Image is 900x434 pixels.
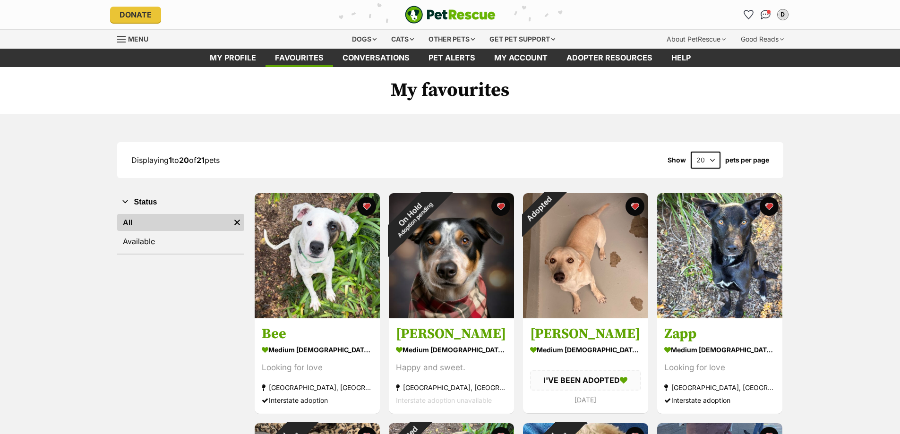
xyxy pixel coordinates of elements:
a: Donate [110,7,161,23]
div: Get pet support [483,30,562,49]
button: favourite [760,197,779,216]
div: [GEOGRAPHIC_DATA], [GEOGRAPHIC_DATA] [664,382,775,394]
button: favourite [491,197,510,216]
a: Adopter resources [557,49,662,67]
strong: 21 [197,155,205,165]
div: Looking for love [262,362,373,374]
label: pets per page [725,156,769,164]
a: Bee medium [DEMOGRAPHIC_DATA] Dog Looking for love [GEOGRAPHIC_DATA], [GEOGRAPHIC_DATA] Interstat... [255,318,380,414]
div: medium [DEMOGRAPHIC_DATA] Dog [396,343,507,357]
button: My account [775,7,790,22]
h3: [PERSON_NAME] [396,325,507,343]
a: PetRescue [405,6,496,24]
strong: 1 [169,155,172,165]
a: My profile [200,49,266,67]
div: Looking for love [664,362,775,374]
a: Adopted [523,311,648,320]
a: Favourites [741,7,756,22]
a: Remove filter [230,214,244,231]
div: Interstate adoption [664,394,775,407]
div: Other pets [422,30,481,49]
img: chat-41dd97257d64d25036548639549fe6c8038ab92f7586957e7f3b1b290dea8141.svg [761,10,771,19]
a: On HoldAdoption pending [389,311,514,320]
a: Conversations [758,7,773,22]
strong: 20 [179,155,189,165]
h3: [PERSON_NAME] [530,325,641,343]
div: Interstate adoption [262,394,373,407]
h3: Bee [262,325,373,343]
a: [PERSON_NAME] medium [DEMOGRAPHIC_DATA] Dog I'VE BEEN ADOPTED [DATE] favourite [523,318,648,413]
img: Sir Ted [389,193,514,318]
span: Adoption pending [396,201,434,239]
a: Help [662,49,700,67]
button: favourite [357,197,376,216]
div: I'VE BEEN ADOPTED [530,371,641,391]
a: All [117,214,230,231]
div: D [778,10,788,19]
div: medium [DEMOGRAPHIC_DATA] Dog [664,343,775,357]
img: Andy [523,193,648,318]
div: Happy and sweet. [396,362,507,374]
a: [PERSON_NAME] medium [DEMOGRAPHIC_DATA] Dog Happy and sweet. [GEOGRAPHIC_DATA], [GEOGRAPHIC_DATA]... [389,318,514,414]
img: logo-e224e6f780fb5917bec1dbf3a21bbac754714ae5b6737aabdf751b685950b380.svg [405,6,496,24]
div: medium [DEMOGRAPHIC_DATA] Dog [262,343,373,357]
button: favourite [626,197,644,216]
div: Dogs [345,30,383,49]
div: medium [DEMOGRAPHIC_DATA] Dog [530,343,641,357]
div: [GEOGRAPHIC_DATA], [GEOGRAPHIC_DATA] [262,382,373,394]
span: Show [668,156,686,164]
div: On Hold [371,175,454,258]
a: Zapp medium [DEMOGRAPHIC_DATA] Dog Looking for love [GEOGRAPHIC_DATA], [GEOGRAPHIC_DATA] Intersta... [657,318,782,414]
h3: Zapp [664,325,775,343]
a: Available [117,233,244,250]
span: Menu [128,35,148,43]
div: [GEOGRAPHIC_DATA], [GEOGRAPHIC_DATA] [396,382,507,394]
a: Pet alerts [419,49,485,67]
button: Status [117,196,244,208]
img: Zapp [657,193,782,318]
div: Cats [385,30,420,49]
a: My account [485,49,557,67]
div: About PetRescue [660,30,732,49]
a: Menu [117,30,155,47]
span: Interstate adoption unavailable [396,397,492,405]
div: Good Reads [734,30,790,49]
span: Displaying to of pets [131,155,220,165]
a: Favourites [266,49,333,67]
ul: Account quick links [741,7,790,22]
img: Bee [255,193,380,318]
div: [DATE] [530,393,641,406]
div: Status [117,212,244,254]
div: Adopted [510,181,566,237]
a: conversations [333,49,419,67]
